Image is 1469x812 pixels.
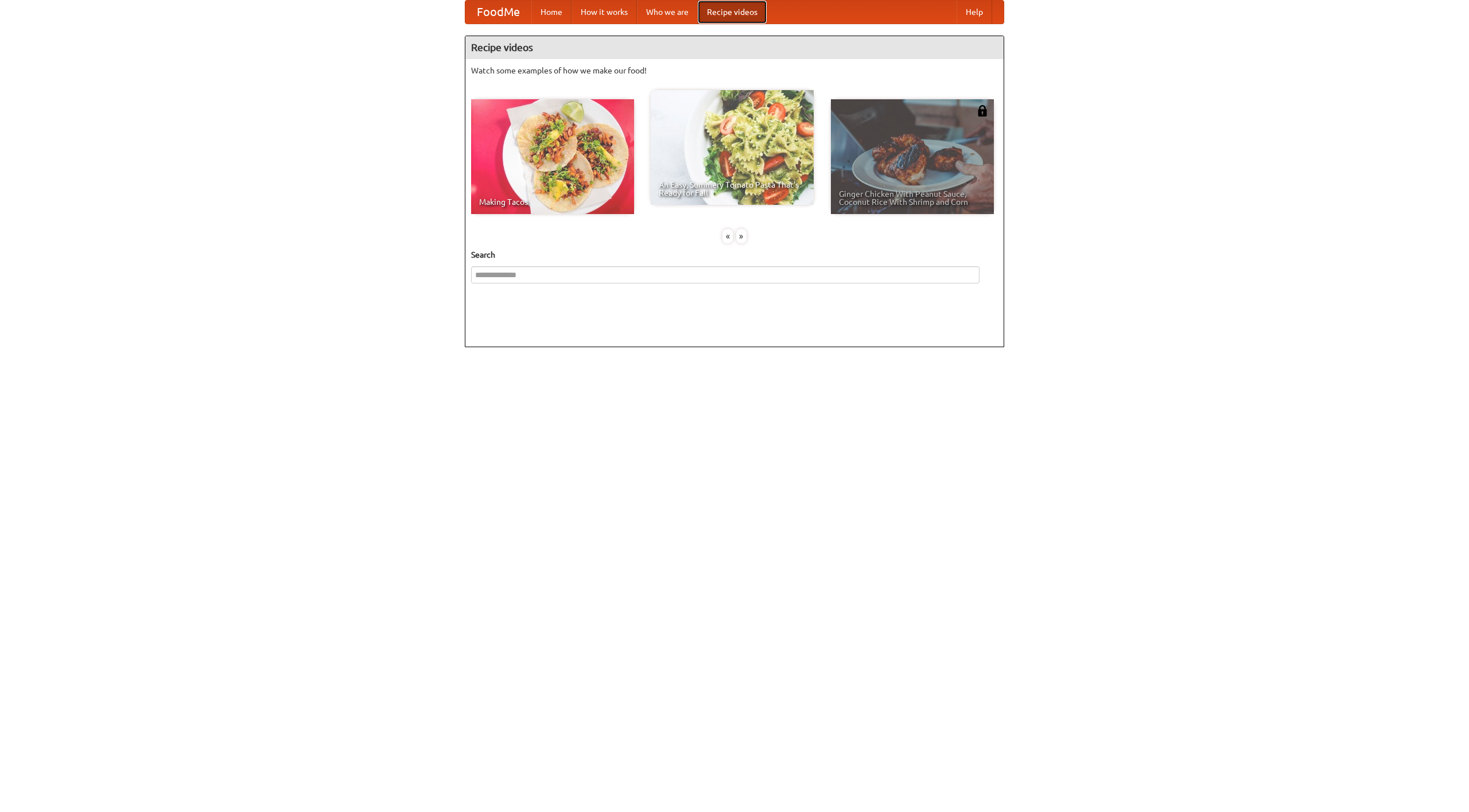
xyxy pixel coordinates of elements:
div: « [722,229,733,243]
a: Who we are [637,1,698,24]
a: Help [957,1,992,24]
a: Recipe videos [698,1,767,24]
img: 483408.png [977,105,988,116]
a: An Easy, Summery Tomato Pasta That's Ready for Fall [651,90,814,205]
div: » [736,229,747,243]
a: FoodMe [465,1,531,24]
p: Watch some examples of how we make our food! [471,65,998,76]
a: Making Tacos [471,99,634,214]
h4: Recipe videos [465,36,1004,59]
span: An Easy, Summery Tomato Pasta That's Ready for Fall [659,181,806,197]
h5: Search [471,249,998,261]
span: Making Tacos [479,198,626,206]
a: How it works [572,1,637,24]
a: Home [531,1,572,24]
